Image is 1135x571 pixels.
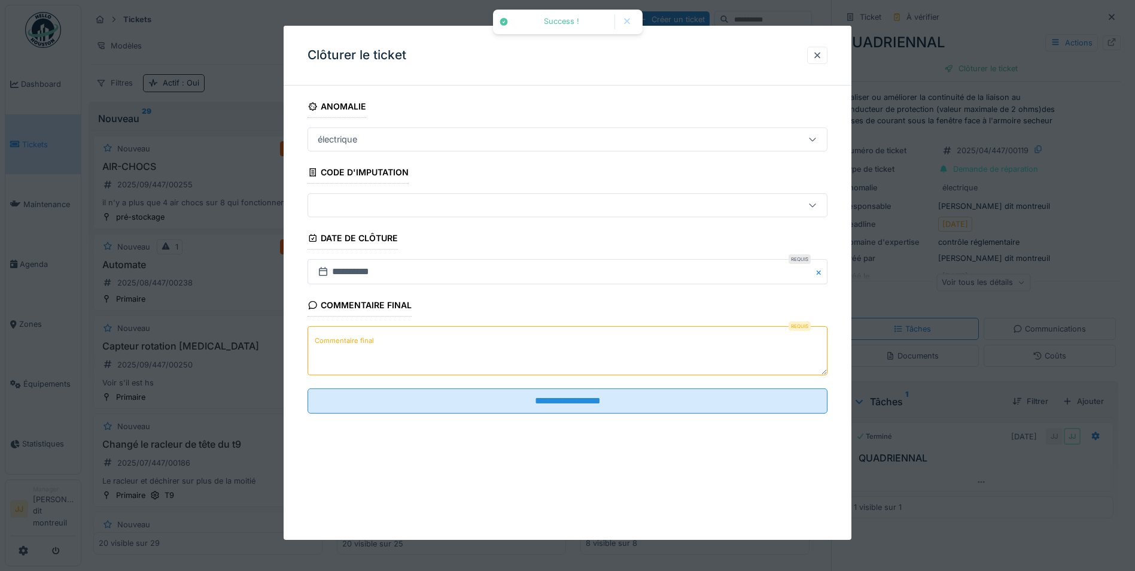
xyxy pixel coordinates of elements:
[789,321,811,331] div: Requis
[308,48,406,63] h3: Clôturer le ticket
[308,296,412,317] div: Commentaire final
[308,229,398,250] div: Date de clôture
[312,333,376,348] label: Commentaire final
[308,163,409,184] div: Code d'imputation
[814,259,827,284] button: Close
[789,254,811,264] div: Requis
[313,133,362,146] div: électrique
[515,17,608,27] div: Success !
[308,98,366,118] div: Anomalie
